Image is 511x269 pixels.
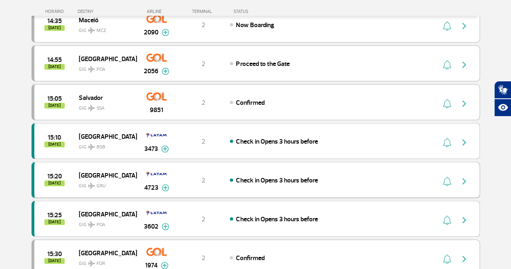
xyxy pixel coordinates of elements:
img: destiny_airplane.svg [88,144,95,150]
span: [DATE] [44,219,65,225]
span: BSB [97,144,105,151]
img: seta-direita-painel-voo.svg [459,138,469,147]
img: destiny_airplane.svg [88,66,95,72]
span: SSA [97,105,105,112]
span: 2 [202,60,205,68]
span: [DATE] [44,258,65,264]
button: Abrir tradutor de língua de sinais. [494,81,511,99]
span: 2090 [144,28,158,37]
span: 2025-08-27 14:35:00 [47,18,62,24]
span: [GEOGRAPHIC_DATA] [79,248,130,258]
span: 3473 [144,144,158,154]
span: 4723 [144,183,158,193]
span: 2056 [144,66,158,76]
span: Check in Opens 3 hours before [236,215,318,223]
span: Check in Opens 3 hours before [236,176,318,184]
span: FOR [97,260,105,267]
img: mais-info-painel-voo.svg [162,223,169,230]
img: sino-painel-voo.svg [443,215,451,225]
img: seta-direita-painel-voo.svg [459,99,469,108]
span: Confirmed [236,254,264,262]
span: MCZ [97,27,106,34]
span: Salvador [79,92,130,103]
img: seta-direita-painel-voo.svg [459,176,469,186]
span: Maceió [79,15,130,25]
span: 2 [202,254,205,262]
img: sino-painel-voo.svg [443,254,451,264]
span: Check in Opens 3 hours before [236,138,318,146]
span: 2025-08-27 15:25:00 [47,212,62,218]
img: sino-painel-voo.svg [443,176,451,186]
img: sino-painel-voo.svg [443,60,451,70]
div: Plugin de acessibilidade da Hand Talk. [494,81,511,116]
div: TERMINAL [177,9,229,14]
span: 2025-08-27 15:20:00 [47,174,62,179]
span: [GEOGRAPHIC_DATA] [79,209,130,219]
img: mais-info-painel-voo.svg [162,29,169,36]
span: GIG [79,217,130,229]
img: mais-info-painel-voo.svg [161,145,169,153]
img: mais-info-painel-voo.svg [162,68,169,75]
span: GRU [97,182,106,190]
span: GIG [79,100,130,112]
span: 2025-08-27 14:55:00 [47,57,62,63]
span: GIG [79,139,130,151]
span: 2 [202,21,205,29]
img: sino-painel-voo.svg [443,99,451,108]
div: DESTINY [78,9,137,14]
img: mais-info-painel-voo.svg [161,262,168,269]
span: 2 [202,99,205,107]
span: GIG [79,178,130,190]
span: [DATE] [44,64,65,70]
span: POA [97,66,105,73]
img: destiny_airplane.svg [88,105,95,111]
img: mais-info-painel-voo.svg [162,184,169,191]
span: [DATE] [44,103,65,108]
button: Abrir recursos assistivos. [494,99,511,116]
span: Confirmed [236,99,264,107]
span: [DATE] [44,25,65,31]
img: seta-direita-painel-voo.svg [459,21,469,31]
img: destiny_airplane.svg [88,221,95,228]
img: destiny_airplane.svg [88,27,95,34]
img: sino-painel-voo.svg [443,21,451,31]
span: 2025-08-27 15:10:00 [48,135,61,140]
span: [GEOGRAPHIC_DATA] [79,131,130,142]
span: 2025-08-27 15:30:00 [47,251,62,257]
span: POA [97,221,105,229]
span: GIG [79,23,130,34]
div: HORÁRIO [34,9,78,14]
img: seta-direita-painel-voo.svg [459,60,469,70]
span: 2025-08-27 15:05:00 [47,96,62,102]
div: STATUS [229,9,295,14]
span: 2 [202,138,205,146]
div: AIRLINE [137,9,177,14]
span: [DATE] [44,142,65,147]
span: 3602 [144,222,158,231]
img: destiny_airplane.svg [88,260,95,267]
span: Proceed to the Gate [236,60,289,68]
span: [GEOGRAPHIC_DATA] [79,53,130,64]
span: 2 [202,215,205,223]
span: GIG [79,256,130,267]
img: destiny_airplane.svg [88,182,95,189]
span: GIG [79,61,130,73]
img: seta-direita-painel-voo.svg [459,215,469,225]
span: 2 [202,176,205,184]
span: [DATE] [44,180,65,186]
img: seta-direita-painel-voo.svg [459,254,469,264]
span: Now Boarding [236,21,274,29]
span: [GEOGRAPHIC_DATA] [79,170,130,180]
span: 9851 [150,105,163,115]
img: sino-painel-voo.svg [443,138,451,147]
